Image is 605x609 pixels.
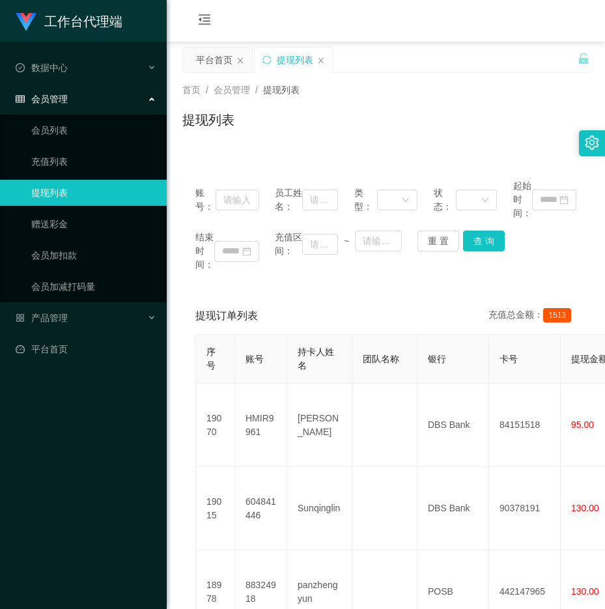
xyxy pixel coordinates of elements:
span: 账号 [246,354,264,364]
span: ~ [338,234,355,248]
span: 充值区间： [275,231,302,258]
i: 图标: close [317,57,325,64]
input: 请输入 [302,190,338,210]
i: 图标: close [236,57,244,64]
td: 604841446 [235,467,287,550]
input: 请输入最小值为 [302,234,338,255]
span: 员工姓名： [275,186,302,214]
span: 1513 [543,308,571,322]
a: 提现列表 [31,180,156,206]
span: 130.00 [571,586,599,597]
i: 图标: down [402,196,410,205]
span: 状态： [434,186,457,214]
i: 图标: calendar [242,247,251,256]
span: 银行 [428,354,446,364]
i: 图标: appstore-o [16,313,25,322]
span: 会员管理 [214,85,250,95]
span: / [206,85,208,95]
span: 提现列表 [263,85,300,95]
a: 图标: dashboard平台首页 [16,336,156,362]
a: 会员加减打码量 [31,274,156,300]
span: 账号： [195,186,216,214]
a: 充值列表 [31,149,156,175]
td: 19070 [196,384,235,467]
span: 类型： [354,186,377,214]
div: 平台首页 [196,48,232,72]
span: 产品管理 [16,313,68,323]
td: Sunqinglin [287,467,352,550]
div: 提现列表 [277,48,313,72]
span: 会员管理 [16,94,68,104]
td: DBS Bank [417,384,489,467]
td: 90378191 [489,467,561,550]
td: 84151518 [489,384,561,467]
a: 赠送彩金 [31,211,156,237]
h1: 工作台代理端 [44,1,122,42]
div: 充值总金额： [488,308,576,324]
span: 130.00 [571,503,599,513]
h1: 提现列表 [182,110,234,130]
i: 图标: unlock [578,53,589,64]
a: 会员列表 [31,117,156,143]
i: 图标: check-circle-o [16,63,25,72]
span: 起始时间： [513,179,532,220]
td: DBS Bank [417,467,489,550]
span: 卡号 [499,354,518,364]
span: 数据中心 [16,63,68,73]
img: logo.9652507e.png [16,13,36,31]
span: 序号 [206,347,216,371]
input: 请输入最大值为 [355,231,402,251]
button: 查 询 [463,231,505,251]
i: 图标: setting [585,135,599,150]
i: 图标: sync [262,55,272,64]
span: 首页 [182,85,201,95]
input: 请输入 [216,190,259,210]
i: 图标: calendar [559,195,569,205]
a: 会员加扣款 [31,242,156,268]
span: 团队名称 [363,354,399,364]
span: 95.00 [571,419,594,430]
td: HMIR9961 [235,384,287,467]
span: 提现订单列表 [195,308,258,324]
i: 图标: menu-fold [182,1,227,42]
td: [PERSON_NAME] [287,384,352,467]
td: 19015 [196,467,235,550]
span: 结束时间： [195,231,214,272]
i: 图标: down [481,196,489,205]
i: 图标: table [16,94,25,104]
a: 工作台代理端 [16,16,122,26]
span: / [255,85,258,95]
span: 持卡人姓名 [298,347,334,371]
button: 重 置 [417,231,459,251]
